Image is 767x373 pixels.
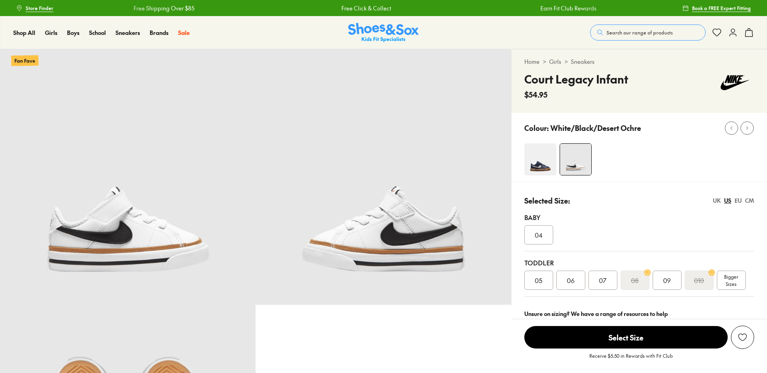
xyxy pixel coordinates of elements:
span: 05 [535,275,542,285]
p: Selected Size: [524,195,570,206]
a: Free Shipping Over $85 [132,4,193,12]
div: US [724,196,731,205]
a: Shop All [13,29,35,37]
span: Store Finder [26,4,53,12]
p: Receive $5.50 in Rewards with Fit Club [589,352,673,367]
span: 04 [535,230,543,240]
span: Select Size [524,326,728,349]
div: Unsure on sizing? We have a range of resources to help [524,310,754,318]
div: UK [713,196,721,205]
span: 09 [663,275,671,285]
h4: Court Legacy Infant [524,71,628,88]
a: School [89,29,106,37]
a: Brands [150,29,168,37]
img: Vendor logo [716,71,754,95]
span: Book a FREE Expert Fitting [692,4,751,12]
s: 08 [631,275,639,285]
a: Book a FREE Expert Fitting [682,1,751,15]
p: Fan Fave [11,55,39,66]
div: Baby [524,212,754,222]
a: Sneakers [116,29,140,37]
button: Select Size [524,326,728,349]
a: Free Click & Collect [340,4,390,12]
s: 010 [694,275,704,285]
button: Search our range of products [590,24,706,41]
a: Sneakers [571,57,595,66]
p: White/Black/Desert Ochre [550,122,641,133]
span: Search our range of products [607,29,673,36]
a: Sale [178,29,190,37]
span: 07 [599,275,607,285]
a: Home [524,57,540,66]
a: Store Finder [16,1,53,15]
a: Girls [45,29,57,37]
div: > > [524,57,754,66]
img: 11_1 [560,144,591,175]
a: Boys [67,29,79,37]
div: EU [735,196,742,205]
div: CM [745,196,754,205]
a: Earn Fit Club Rewards [539,4,595,12]
button: Add to Wishlist [731,326,754,349]
a: Shoes & Sox [348,23,419,43]
img: SNS_Logo_Responsive.svg [348,23,419,43]
p: Colour: [524,122,549,133]
a: Girls [549,57,561,66]
span: $54.95 [524,89,548,100]
span: Bigger Sizes [724,273,738,287]
img: 12_1 [256,49,511,305]
img: 4-533767_1 [524,143,556,175]
span: 06 [567,275,574,285]
div: Toddler [524,258,754,267]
